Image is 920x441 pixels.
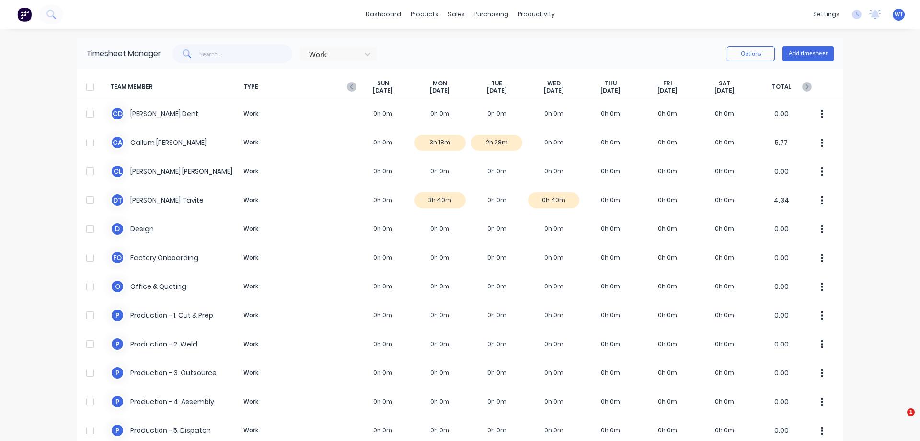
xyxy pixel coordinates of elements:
[895,10,903,19] span: WT
[17,7,32,22] img: Factory
[361,7,406,22] a: dashboard
[887,408,910,431] iframe: Intercom live chat
[430,87,450,95] span: [DATE]
[240,80,355,95] span: TYPE
[605,80,617,87] span: THU
[547,80,561,87] span: WED
[753,80,810,95] span: TOTAL
[406,7,443,22] div: products
[443,7,470,22] div: sales
[714,87,735,95] span: [DATE]
[470,7,513,22] div: purchasing
[663,80,672,87] span: FRI
[719,80,730,87] span: SAT
[727,46,775,61] button: Options
[657,87,678,95] span: [DATE]
[907,408,915,416] span: 1
[110,80,240,95] span: TEAM MEMBER
[377,80,389,87] span: SUN
[487,87,507,95] span: [DATE]
[600,87,621,95] span: [DATE]
[373,87,393,95] span: [DATE]
[782,46,834,61] button: Add timesheet
[544,87,564,95] span: [DATE]
[86,48,161,60] div: Timesheet Manager
[433,80,447,87] span: MON
[808,7,844,22] div: settings
[491,80,502,87] span: TUE
[199,44,293,63] input: Search...
[513,7,560,22] div: productivity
